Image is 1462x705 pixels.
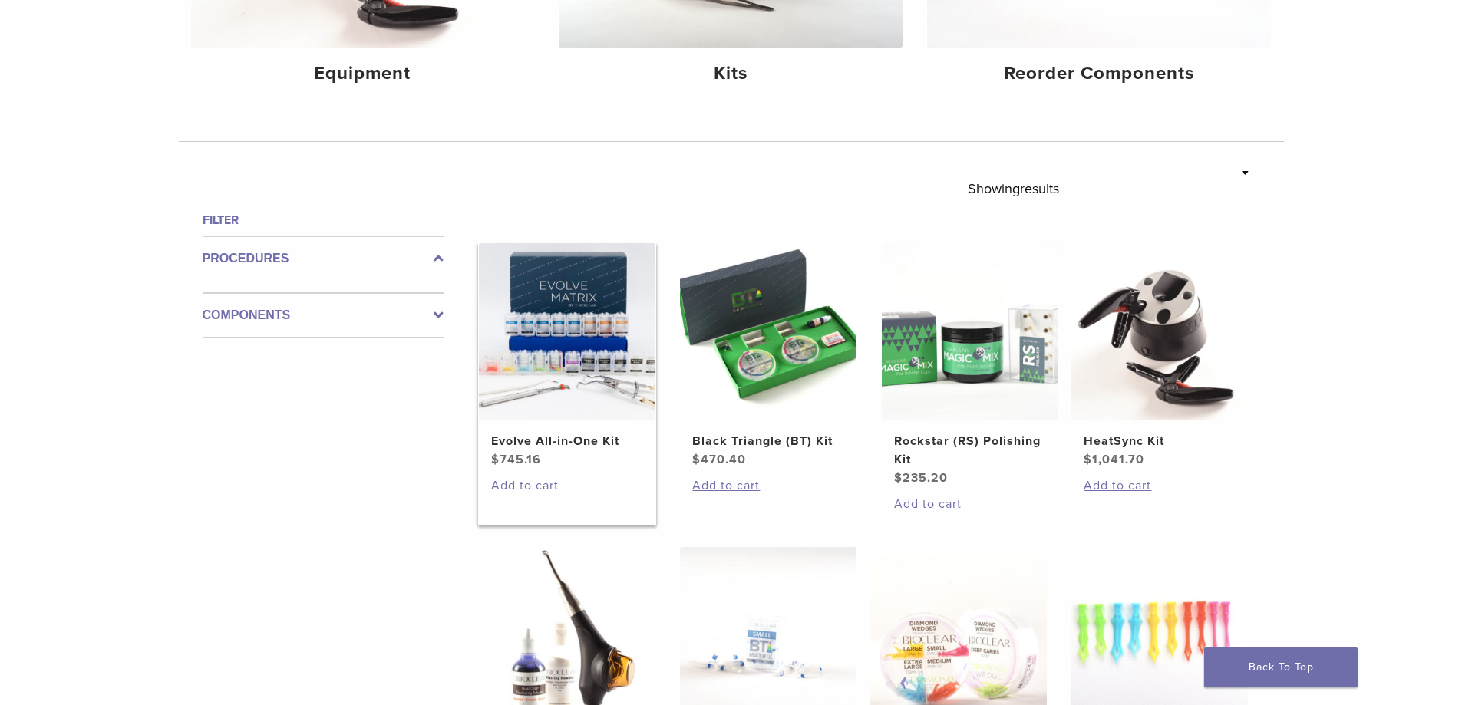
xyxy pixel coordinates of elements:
h2: Black Triangle (BT) Kit [692,432,844,450]
bdi: 470.40 [692,452,746,467]
bdi: 745.16 [491,452,541,467]
a: Add to cart: “HeatSync Kit” [1084,476,1236,495]
a: Rockstar (RS) Polishing KitRockstar (RS) Polishing Kit $235.20 [881,243,1060,487]
h2: HeatSync Kit [1084,432,1236,450]
h4: Filter [203,211,444,229]
h2: Rockstar (RS) Polishing Kit [894,432,1046,469]
h4: Kits [571,60,890,87]
span: $ [1084,452,1092,467]
img: HeatSync Kit [1071,243,1248,420]
span: $ [491,452,500,467]
a: Evolve All-in-One KitEvolve All-in-One Kit $745.16 [478,243,657,469]
h4: Reorder Components [939,60,1259,87]
img: Rockstar (RS) Polishing Kit [882,243,1058,420]
label: Procedures [203,249,444,268]
h2: Evolve All-in-One Kit [491,432,643,450]
a: Add to cart: “Evolve All-in-One Kit” [491,476,643,495]
bdi: 1,041.70 [1084,452,1144,467]
a: Add to cart: “Black Triangle (BT) Kit” [692,476,844,495]
label: Components [203,306,444,324]
bdi: 235.20 [894,470,948,486]
img: Black Triangle (BT) Kit [680,243,856,420]
span: $ [894,470,903,486]
a: HeatSync KitHeatSync Kit $1,041.70 [1071,243,1249,469]
span: $ [692,452,701,467]
p: Showing results [968,173,1059,205]
img: Evolve All-in-One Kit [479,243,655,420]
a: Black Triangle (BT) KitBlack Triangle (BT) Kit $470.40 [679,243,858,469]
a: Add to cart: “Rockstar (RS) Polishing Kit” [894,495,1046,513]
a: Back To Top [1204,647,1358,687]
h4: Equipment [203,60,523,87]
